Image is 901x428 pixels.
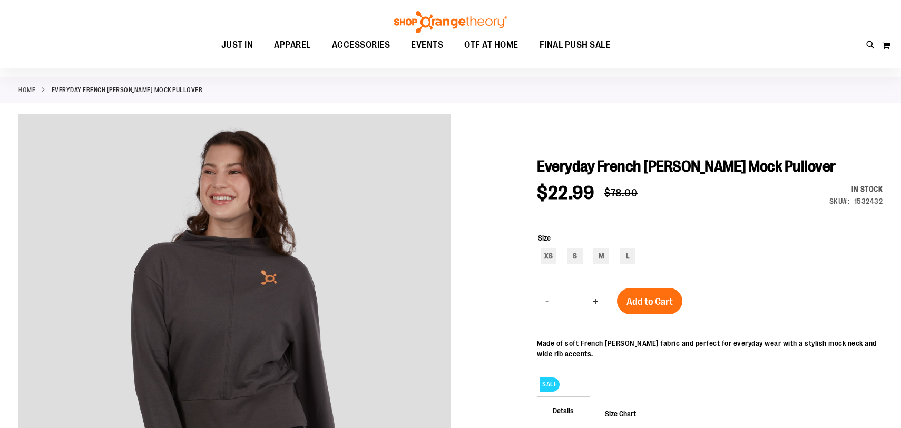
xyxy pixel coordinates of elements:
[18,85,35,95] a: Home
[393,11,508,33] img: Shop Orangetheory
[540,33,611,57] span: FINAL PUSH SALE
[829,184,883,194] div: In stock
[567,248,583,264] div: S
[454,33,529,57] a: OTF AT HOME
[411,33,443,57] span: EVENTS
[211,33,264,57] a: JUST IN
[617,288,682,314] button: Add to Cart
[529,33,621,57] a: FINAL PUSH SALE
[537,157,836,175] span: Everyday French [PERSON_NAME] Mock Pullover
[556,289,585,314] input: Product quantity
[620,248,635,264] div: L
[537,396,590,424] span: Details
[585,288,606,315] button: Increase product quantity
[593,248,609,264] div: M
[829,197,850,205] strong: SKU
[263,33,321,57] a: APPAREL
[400,33,454,57] a: EVENTS
[589,400,652,427] span: Size Chart
[274,33,311,57] span: APPAREL
[540,377,560,392] span: SALE
[829,184,883,194] div: Availability
[332,33,390,57] span: ACCESSORIES
[537,338,883,359] div: Made of soft French [PERSON_NAME] fabric and perfect for everyday wear with a stylish mock neck a...
[537,182,594,204] span: $22.99
[538,234,551,242] span: Size
[626,296,673,307] span: Add to Cart
[604,187,638,199] span: $78.00
[537,288,556,315] button: Decrease product quantity
[221,33,253,57] span: JUST IN
[464,33,518,57] span: OTF AT HOME
[321,33,401,57] a: ACCESSORIES
[52,85,203,95] strong: Everyday French [PERSON_NAME] Mock Pullover
[854,196,883,206] div: 1532432
[541,248,556,264] div: XS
